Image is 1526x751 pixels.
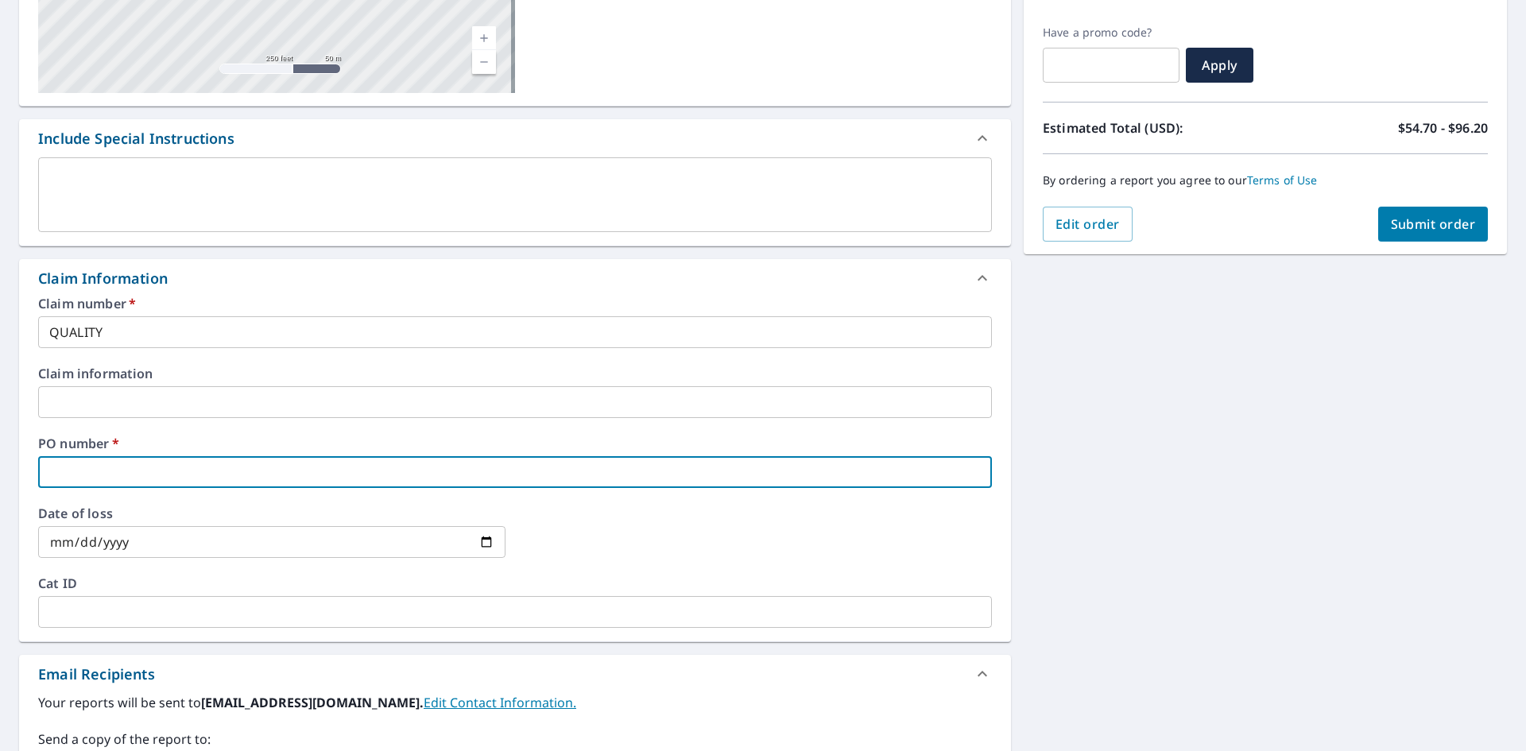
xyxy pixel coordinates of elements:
[38,367,992,380] label: Claim information
[1043,118,1265,137] p: Estimated Total (USD):
[38,437,992,450] label: PO number
[201,694,424,711] b: [EMAIL_ADDRESS][DOMAIN_NAME].
[472,26,496,50] a: Current Level 17, Zoom In
[1199,56,1241,74] span: Apply
[38,507,505,520] label: Date of loss
[19,655,1011,693] div: Email Recipients
[38,693,992,712] label: Your reports will be sent to
[1186,48,1253,83] button: Apply
[1043,173,1488,188] p: By ordering a report you agree to our
[1055,215,1120,233] span: Edit order
[424,694,576,711] a: EditContactInfo
[1398,118,1488,137] p: $54.70 - $96.20
[38,730,992,749] label: Send a copy of the report to:
[1391,215,1476,233] span: Submit order
[1043,25,1179,40] label: Have a promo code?
[38,664,155,685] div: Email Recipients
[38,297,992,310] label: Claim number
[38,577,992,590] label: Cat ID
[1043,207,1133,242] button: Edit order
[38,268,168,289] div: Claim Information
[1247,172,1318,188] a: Terms of Use
[1378,207,1489,242] button: Submit order
[472,50,496,74] a: Current Level 17, Zoom Out
[19,259,1011,297] div: Claim Information
[38,128,234,149] div: Include Special Instructions
[19,119,1011,157] div: Include Special Instructions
